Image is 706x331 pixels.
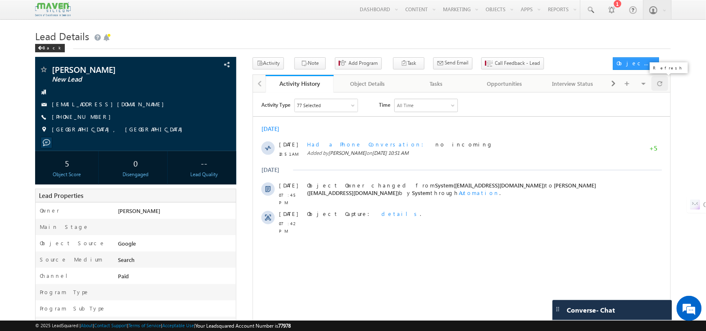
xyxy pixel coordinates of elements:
img: d_60004797649_company_0_60004797649 [14,44,35,55]
span: [PHONE_NUMBER] [52,113,115,121]
span: Activity Type [8,6,37,19]
span: 07:45 PM [26,99,51,114]
label: Channel [40,272,74,280]
div: Paid [116,272,236,284]
div: Back [35,44,65,52]
span: [PERSON_NAME] [52,65,177,74]
span: no incoming [182,48,240,55]
label: Source Medium [40,256,102,263]
span: [DATE] [26,48,45,56]
div: Object Details [340,79,395,89]
span: Automation [206,97,247,104]
button: Object Actions [613,57,659,70]
div: Search [116,256,236,267]
span: [DATE] [26,89,45,97]
a: Tasks [402,75,471,92]
img: carter-drag [555,306,561,313]
div: Object Score [37,171,96,178]
span: [DATE] [26,118,45,125]
button: Send Email [433,57,473,69]
span: Time [126,6,137,19]
textarea: Type your message and hit 'Enter' [11,77,153,251]
a: Back [35,44,69,51]
span: Converse - Chat [567,306,615,314]
a: Terms of Service [128,323,161,328]
span: Lead Properties [39,191,83,200]
button: Task [393,57,425,69]
a: Acceptable Use [162,323,194,328]
span: Object Capture: [54,118,122,125]
a: [EMAIL_ADDRESS][DOMAIN_NAME] [52,100,168,108]
span: [PERSON_NAME] [118,207,160,214]
div: [DATE] [8,33,36,40]
button: Call Feedback - Lead [481,57,544,69]
span: [PERSON_NAME]([EMAIL_ADDRESS][DOMAIN_NAME]) [54,89,343,104]
a: Contact Support [94,323,127,328]
a: Object Details [334,75,402,92]
div: -- [175,155,234,171]
em: Start Chat [114,258,152,269]
span: Added by on [54,57,361,64]
a: Activity History [266,75,334,92]
div: Google [116,239,236,251]
span: Add Program [349,59,378,67]
a: Interview Status [539,75,608,92]
span: Lead Details [35,29,89,43]
span: System [159,97,177,104]
div: 77 Selected [44,9,68,17]
span: Your Leadsquared Account Number is [195,323,291,329]
div: Sales Activity,Program,Email Bounced,Email Link Clicked,Email Marked Spam & 72 more.. [42,7,105,19]
div: Tasks [409,79,463,89]
span: [GEOGRAPHIC_DATA], [GEOGRAPHIC_DATA] [52,126,187,134]
img: Custom Logo [35,2,70,17]
span: 10:51 AM [26,58,51,65]
div: Chat with us now [43,44,141,55]
div: Disengaged [106,171,165,178]
p: Refresh [653,65,685,71]
div: . [54,118,361,125]
span: details [128,118,167,125]
span: Call Feedback - Lead [495,59,540,67]
span: 77978 [278,323,291,329]
span: New Lead [52,75,177,84]
span: [DATE] 10:51 AM [119,57,156,64]
label: Program SubType [40,305,106,312]
div: Interview Status [546,79,600,89]
span: 07:42 PM [26,127,51,142]
span: Object Owner changed from to by through . [54,89,343,104]
span: System([EMAIL_ADDRESS][DOMAIN_NAME]) [182,89,292,96]
span: [PERSON_NAME] [75,57,113,64]
div: All Time [144,9,161,17]
label: Main Stage [40,223,89,231]
button: Add Program [335,57,382,69]
span: © 2025 LeadSquared | | | | | [35,322,291,330]
span: +5 [396,52,405,62]
button: Activity [253,57,284,69]
div: Activity History [272,80,328,87]
div: 5 [37,155,96,171]
div: 0 [106,155,165,171]
div: Opportunities [477,79,532,89]
button: Note [294,57,326,69]
div: Lead Quality [175,171,234,178]
label: Object Source [40,239,105,247]
span: Had a Phone Conversation [54,48,176,55]
label: Owner [40,207,59,214]
div: [DATE] [8,74,36,81]
div: Object Actions [617,59,652,67]
span: Send Email [445,59,469,67]
div: Minimize live chat window [137,4,157,24]
a: Opportunities [471,75,539,92]
a: About [81,323,93,328]
label: Program Type [40,288,90,296]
